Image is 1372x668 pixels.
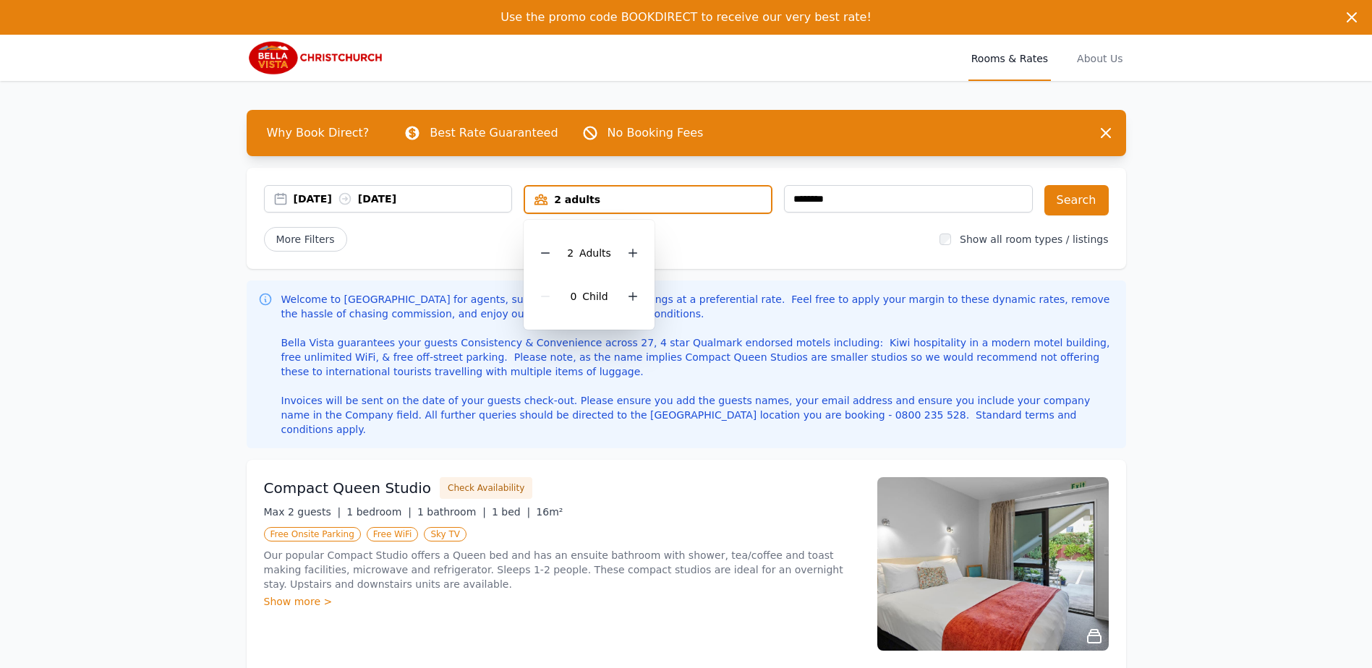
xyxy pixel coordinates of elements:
div: 2 adults [525,192,771,207]
span: Child [582,291,608,302]
span: Adult s [579,247,611,259]
span: Sky TV [424,527,466,541]
span: 1 bathroom | [417,506,486,518]
span: More Filters [264,227,347,252]
span: 1 bed | [492,506,530,518]
p: No Booking Fees [608,124,704,142]
a: About Us [1074,35,1125,81]
span: Use the promo code BOOKDIRECT to receive our very best rate! [500,10,872,24]
span: Why Book Direct? [255,119,381,147]
span: 0 [570,291,576,302]
div: [DATE] [DATE] [294,192,512,206]
a: Rooms & Rates [968,35,1051,81]
button: Search [1044,185,1109,215]
span: 16m² [536,506,563,518]
p: Our popular Compact Studio offers a Queen bed and has an ensuite bathroom with shower, tea/coffee... [264,548,860,591]
span: Free Onsite Parking [264,527,361,541]
span: 2 [567,247,574,259]
h3: Compact Queen Studio [264,478,432,498]
div: Show more > [264,594,860,609]
p: Best Rate Guaranteed [430,124,558,142]
label: Show all room types / listings [960,234,1108,245]
span: 1 bedroom | [346,506,412,518]
p: Welcome to [GEOGRAPHIC_DATA] for agents, supporting your direct bookings at a preferential rate. ... [281,292,1115,437]
img: Bella Vista Christchurch [247,40,385,75]
button: Check Availability [440,477,532,499]
span: Free WiFi [367,527,419,541]
span: Max 2 guests | [264,506,341,518]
